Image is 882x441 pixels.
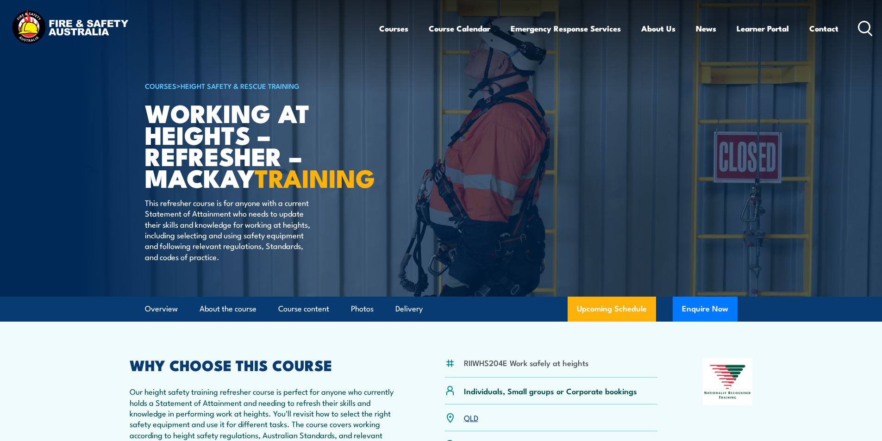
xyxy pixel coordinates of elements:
a: About Us [641,16,676,41]
a: Learner Portal [737,16,789,41]
img: Nationally Recognised Training logo. [703,358,753,405]
h1: Working at heights – refresher – Mackay [145,102,374,188]
a: News [696,16,716,41]
a: Photos [351,297,374,321]
a: Courses [379,16,408,41]
a: Emergency Response Services [511,16,621,41]
h6: > [145,80,374,91]
a: About the course [200,297,256,321]
a: Upcoming Schedule [568,297,656,322]
a: Course Calendar [429,16,490,41]
p: Individuals, Small groups or Corporate bookings [464,385,637,396]
h2: WHY CHOOSE THIS COURSE [130,358,400,371]
a: Delivery [395,297,423,321]
a: COURSES [145,81,176,91]
li: RIIWHS204E Work safely at heights [464,357,588,368]
a: QLD [464,412,478,423]
a: Contact [809,16,838,41]
a: Height Safety & Rescue Training [181,81,300,91]
button: Enquire Now [673,297,738,322]
a: Overview [145,297,178,321]
strong: TRAINING [255,158,375,196]
p: This refresher course is for anyone with a current Statement of Attainment who needs to update th... [145,197,314,262]
a: Course content [278,297,329,321]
